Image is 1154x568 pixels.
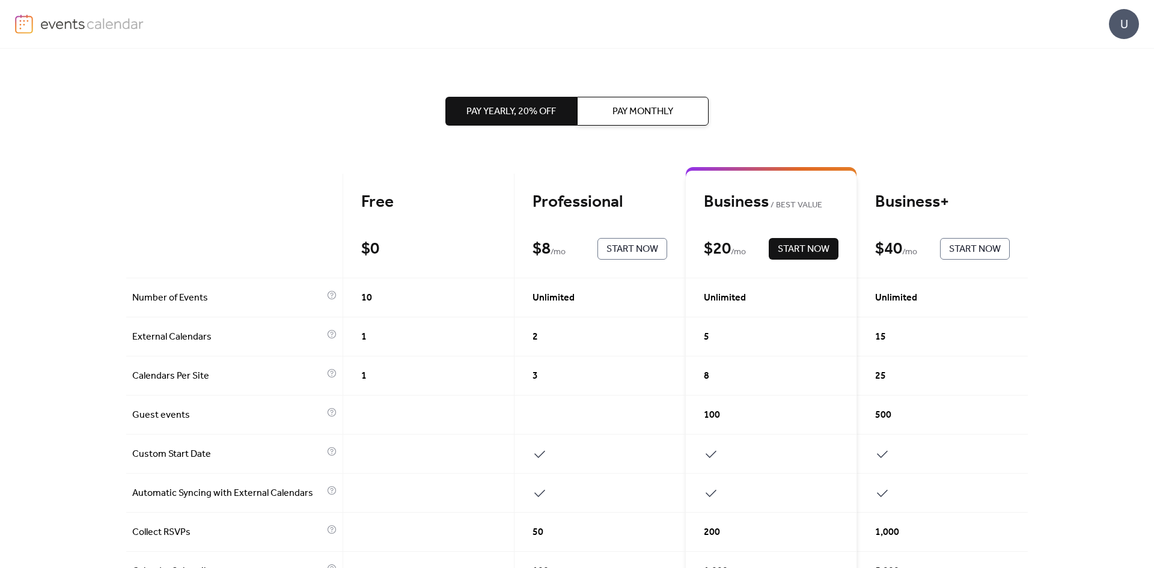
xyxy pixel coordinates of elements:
[704,291,746,305] span: Unlimited
[597,238,667,260] button: Start Now
[361,192,496,213] div: Free
[940,238,1010,260] button: Start Now
[533,192,667,213] div: Professional
[132,525,324,540] span: Collect RSVPs
[949,242,1001,257] span: Start Now
[132,447,324,462] span: Custom Start Date
[533,330,538,344] span: 2
[551,245,566,260] span: / mo
[132,291,324,305] span: Number of Events
[361,239,379,260] div: $ 0
[875,525,899,540] span: 1,000
[704,192,838,213] div: Business
[533,525,543,540] span: 50
[466,105,556,119] span: Pay Yearly, 20% off
[769,198,822,213] span: BEST VALUE
[606,242,658,257] span: Start Now
[361,369,367,383] span: 1
[533,369,538,383] span: 3
[132,330,324,344] span: External Calendars
[445,97,577,126] button: Pay Yearly, 20% off
[361,291,372,305] span: 10
[533,291,575,305] span: Unlimited
[875,192,1010,213] div: Business+
[875,239,902,260] div: $ 40
[15,14,33,34] img: logo
[132,408,324,423] span: Guest events
[902,245,917,260] span: / mo
[778,242,829,257] span: Start Now
[704,239,731,260] div: $ 20
[704,525,720,540] span: 200
[577,97,709,126] button: Pay Monthly
[132,369,324,383] span: Calendars Per Site
[875,369,886,383] span: 25
[40,14,144,32] img: logo-type
[875,408,891,423] span: 500
[1109,9,1139,39] div: U
[875,291,917,305] span: Unlimited
[704,408,720,423] span: 100
[533,239,551,260] div: $ 8
[731,245,746,260] span: / mo
[132,486,324,501] span: Automatic Syncing with External Calendars
[612,105,673,119] span: Pay Monthly
[704,369,709,383] span: 8
[361,330,367,344] span: 1
[704,330,709,344] span: 5
[875,330,886,344] span: 15
[769,238,838,260] button: Start Now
